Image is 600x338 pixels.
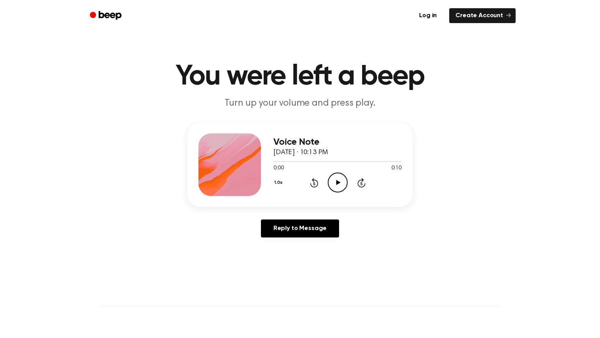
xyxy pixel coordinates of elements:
[100,63,500,91] h1: You were left a beep
[449,8,516,23] a: Create Account
[150,97,450,110] p: Turn up your volume and press play.
[411,7,445,25] a: Log in
[84,8,129,23] a: Beep
[261,219,339,237] a: Reply to Message
[273,164,284,173] span: 0:00
[273,137,402,147] h3: Voice Note
[273,176,285,189] button: 1.0x
[391,164,402,173] span: 0:10
[273,149,328,156] span: [DATE] · 10:13 PM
